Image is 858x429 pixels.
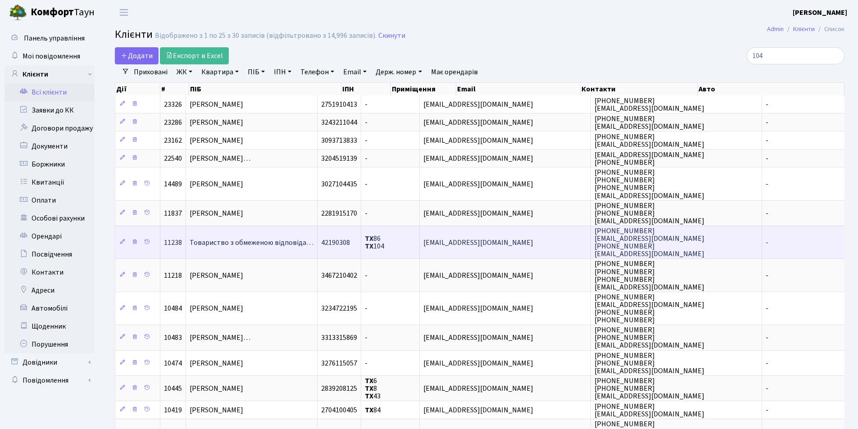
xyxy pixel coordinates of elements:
span: [EMAIL_ADDRESS][DOMAIN_NAME] [423,358,533,368]
a: Admin [767,24,784,34]
span: [EMAIL_ADDRESS][DOMAIN_NAME] [423,208,533,218]
a: Додати [115,47,159,64]
span: [PHONE_NUMBER] [EMAIL_ADDRESS][DOMAIN_NAME] [PHONE_NUMBER] [PHONE_NUMBER] [595,292,704,325]
th: # [160,83,190,95]
span: - [766,154,768,163]
th: Контакти [581,83,698,95]
span: 3093713833 [321,135,357,145]
b: ТХ [365,234,373,244]
span: [PERSON_NAME] [190,358,243,368]
a: ПІБ [244,64,268,80]
span: 10419 [164,405,182,415]
span: - [766,179,768,189]
span: 11218 [164,271,182,280]
th: Email [456,83,581,95]
a: Адреси [5,281,95,299]
span: - [766,208,768,218]
li: Список [815,24,844,34]
a: Особові рахунки [5,209,95,227]
span: [PHONE_NUMBER] [PHONE_NUMBER] [EMAIL_ADDRESS][DOMAIN_NAME] [595,376,704,401]
span: [PERSON_NAME]… [190,154,250,163]
span: [PERSON_NAME] [190,208,243,218]
span: - [766,99,768,109]
span: [PERSON_NAME] [190,117,243,127]
span: 2751910413 [321,99,357,109]
a: Клієнти [5,65,95,83]
span: [PHONE_NUMBER] [PHONE_NUMBER] [EMAIL_ADDRESS][DOMAIN_NAME] [595,201,704,226]
a: Клієнти [793,24,815,34]
span: [EMAIL_ADDRESS][DOMAIN_NAME] [PHONE_NUMBER] [595,150,704,167]
span: 11837 [164,208,182,218]
span: [EMAIL_ADDRESS][DOMAIN_NAME] [423,117,533,127]
span: - [365,154,368,163]
span: - [766,405,768,415]
a: Скинути [378,32,405,40]
span: 3313315869 [321,333,357,343]
th: ПІБ [189,83,341,95]
span: [PERSON_NAME] [190,271,243,280]
span: 22540 [164,154,182,163]
span: [EMAIL_ADDRESS][DOMAIN_NAME] [423,384,533,393]
span: [EMAIL_ADDRESS][DOMAIN_NAME] [423,333,533,343]
span: [PHONE_NUMBER] [EMAIL_ADDRESS][DOMAIN_NAME] [595,114,704,131]
span: - [766,117,768,127]
span: [PHONE_NUMBER] [PHONE_NUMBER] [EMAIL_ADDRESS][DOMAIN_NAME] [595,325,704,350]
a: Квартира [198,64,242,80]
input: Пошук... [747,47,844,64]
span: 14489 [164,179,182,189]
b: Комфорт [31,5,74,19]
span: 10474 [164,358,182,368]
a: Повідомлення [5,371,95,389]
span: - [365,271,368,280]
span: 86 104 [365,234,384,251]
span: [EMAIL_ADDRESS][DOMAIN_NAME] [423,271,533,280]
span: - [365,333,368,343]
span: - [766,304,768,314]
a: Порушення [5,335,95,353]
span: - [365,304,368,314]
th: Авто [698,83,844,95]
span: 11238 [164,238,182,248]
a: Квитанції [5,173,95,191]
a: Оплати [5,191,95,209]
b: [PERSON_NAME] [793,8,847,18]
span: 23162 [164,135,182,145]
span: Таун [31,5,95,20]
a: Приховані [130,64,171,80]
span: [PHONE_NUMBER] [PHONE_NUMBER] [EMAIL_ADDRESS][DOMAIN_NAME] [595,351,704,376]
span: [PHONE_NUMBER] [EMAIL_ADDRESS][DOMAIN_NAME] [595,96,704,113]
span: Мої повідомлення [23,51,80,61]
span: [PERSON_NAME] [190,99,243,109]
span: - [766,271,768,280]
a: Мої повідомлення [5,47,95,65]
a: Всі клієнти [5,83,95,101]
span: 3204519139 [321,154,357,163]
span: [PERSON_NAME] [190,179,243,189]
a: Посвідчення [5,245,95,263]
span: 3027104435 [321,179,357,189]
a: Має орендарів [427,64,481,80]
a: [PERSON_NAME] [793,7,847,18]
a: Боржники [5,155,95,173]
b: ТХ [365,376,373,386]
span: [EMAIL_ADDRESS][DOMAIN_NAME] [423,179,533,189]
th: Дії [115,83,160,95]
span: - [766,333,768,343]
a: Контакти [5,263,95,281]
a: Email [340,64,370,80]
span: - [365,135,368,145]
a: Довідники [5,353,95,371]
span: 3234722195 [321,304,357,314]
span: [PHONE_NUMBER] [PHONE_NUMBER] [PHONE_NUMBER] [EMAIL_ADDRESS][DOMAIN_NAME] [595,167,704,200]
span: 10445 [164,384,182,393]
span: [EMAIL_ADDRESS][DOMAIN_NAME] [423,238,533,248]
a: Договори продажу [5,119,95,137]
span: - [766,384,768,393]
span: 23286 [164,117,182,127]
span: [PHONE_NUMBER] [PHONE_NUMBER] [PHONE_NUMBER] [EMAIL_ADDRESS][DOMAIN_NAME] [595,259,704,292]
span: [EMAIL_ADDRESS][DOMAIN_NAME] [423,304,533,314]
b: ТХ [365,391,373,401]
span: Панель управління [24,33,85,43]
span: 2704100405 [321,405,357,415]
span: - [365,179,368,189]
